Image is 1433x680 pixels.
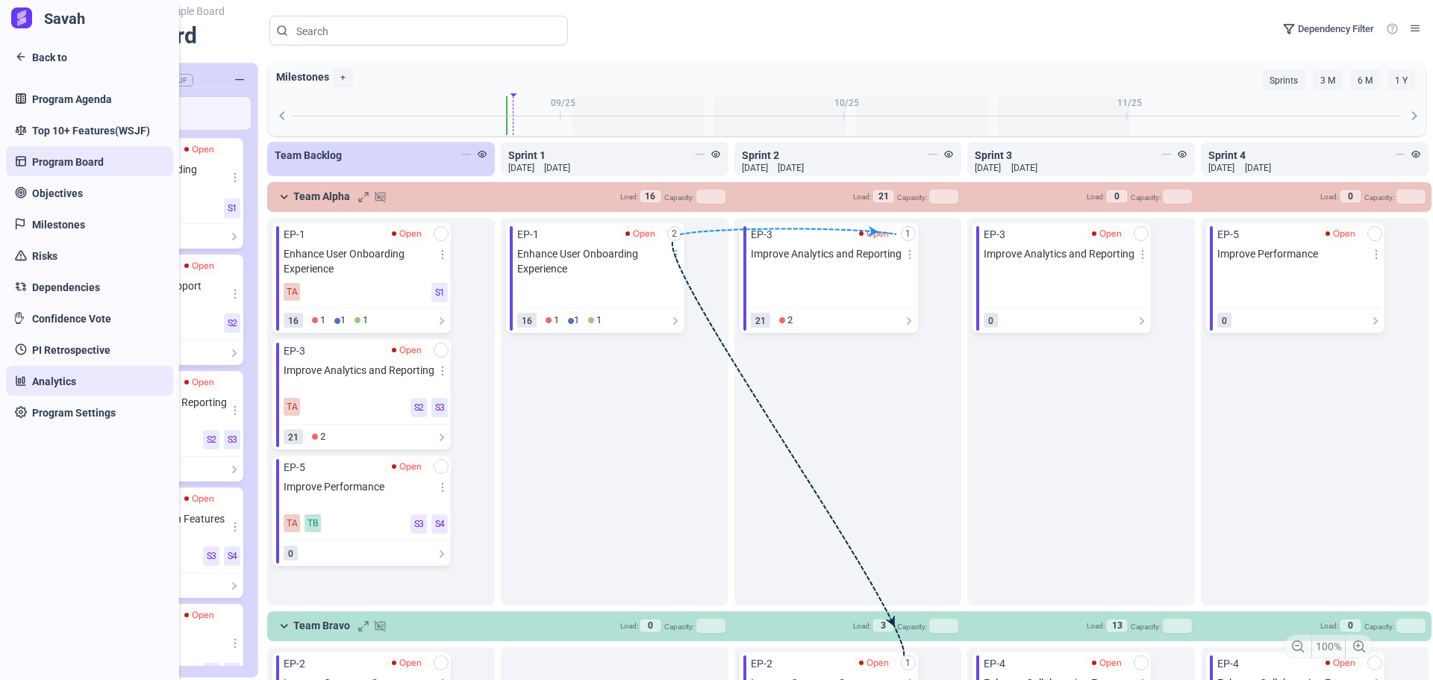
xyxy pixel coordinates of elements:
div: Open [393,343,422,357]
span: EP-4 [984,656,1005,671]
div: TB [305,514,321,532]
span: Confidence Vote [32,311,111,327]
span: [DATE] [1011,161,1037,175]
span: Program Settings [32,405,116,421]
div: Open [178,141,222,157]
div: Open [185,492,214,505]
span: Improve Performance [1217,246,1373,275]
span: [DATE] [975,161,1001,175]
a: Milestones [6,209,173,239]
div: 10/25 [834,96,859,110]
input: Capacity: [696,190,725,204]
span: In Progress [568,313,579,328]
label: Load: [620,622,638,630]
button: Sprints [1262,69,1305,90]
div: Open [385,342,429,358]
div: TA [284,283,300,301]
div: Open [385,458,429,475]
span: Done [588,313,602,328]
span: [DATE] [742,161,768,175]
span: hangout_video_off [374,190,387,205]
span: [DATE] [778,161,804,175]
a: Program Board [6,146,173,176]
div: Open [393,460,422,473]
button: 6 M [1350,69,1380,90]
span: Enhance User Onboarding Experience [284,246,440,276]
span: Milestones [269,63,847,91]
span: [DATE] [1245,161,1271,175]
div: Open [860,227,889,240]
span: Child Story Points [517,313,537,328]
span: EP-3 [751,227,772,242]
div: Open [619,225,663,242]
div: Open [1093,656,1122,670]
span: EP-1 [284,227,305,242]
label: Load: [1320,622,1338,630]
input: Capacity: [1396,190,1426,204]
div: Open [626,227,655,240]
span: Dependencies [672,227,677,242]
a: help [1380,14,1405,43]
button: 3 M [1313,69,1343,90]
div: Open [860,656,889,670]
iframe: Chat Widget [1358,608,1433,680]
span: Sample Board [156,5,228,17]
div: Open [1326,227,1355,240]
a: Back to [6,42,173,72]
span: Done [355,313,368,328]
span: Child Story Points [751,313,770,328]
span: Child Story Points [284,429,303,444]
a: Top 10+ Features(WSJF) [6,115,173,145]
div: Open [852,655,896,671]
div: Oct 2025 [705,96,989,110]
div: S3 [410,514,427,534]
label: Load: [1087,193,1105,201]
span: Program Board [32,155,104,170]
span: [DATE] [508,161,534,175]
div: S3 [224,430,240,449]
div: Open [385,655,429,671]
span: [DATE] [544,161,570,175]
a: Risks [6,240,173,270]
div: TA [284,398,300,416]
div: Open [393,656,422,670]
label: Load: [1320,193,1338,201]
span: EP-4 [1217,656,1239,671]
span: Team Bravo [293,618,358,633]
a: Objectives [6,178,173,208]
span: hangout_video_off [374,619,387,634]
span: 100% [1311,635,1346,658]
div: Open [1326,656,1355,670]
div: Open [1085,225,1129,242]
span: 0 [640,620,661,631]
span: Enhance User Onboarding Experience [517,246,673,276]
div: S2 [410,398,427,417]
span: EP-1 [517,227,539,242]
span: EP-5 [1217,227,1239,242]
a: PI Retrospective [6,334,173,364]
label: + [333,68,353,87]
label: Capacity: [664,193,694,202]
a: Program Settings [6,397,173,427]
span: Sprint 4 [1208,149,1246,161]
span: help [1386,22,1399,37]
span: Analytics [32,374,76,390]
span: 13 [1107,620,1127,631]
span: 16 [640,190,661,202]
span: Savah [44,7,85,30]
a: Confidence Vote [6,303,173,333]
a: Dependencies [6,272,173,302]
label: Load: [853,622,871,630]
span: Child Story Points [284,546,298,561]
div: Open [1093,227,1122,240]
span: Dependencies [905,227,911,242]
span: Improve Performance [284,479,440,508]
label: Capacity: [1131,623,1161,631]
input: Capacity: [1163,619,1192,633]
span: arrow_drop_up [505,87,522,102]
div: Open [185,259,214,272]
span: [DATE] [1208,161,1234,175]
label: Capacity: [897,623,927,631]
span: Todo [312,429,325,444]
